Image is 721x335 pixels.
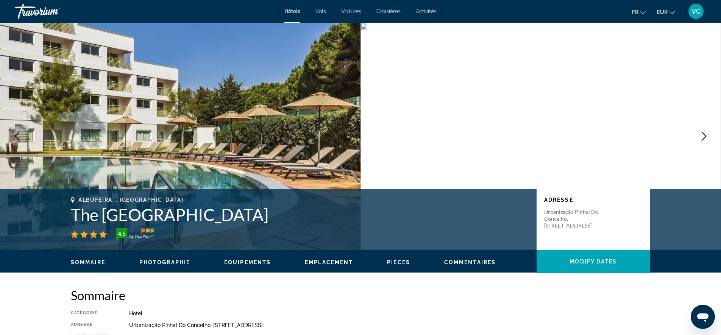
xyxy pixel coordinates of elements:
[570,259,617,265] span: Modify Dates
[114,229,129,238] div: 4.5
[71,322,110,328] div: Adresse
[284,8,300,14] a: Hôtels
[387,259,410,266] button: Pièces
[129,310,650,316] div: Hotel
[15,2,91,21] a: Travorium
[341,8,361,14] a: Voitures
[139,259,190,266] button: Photographie
[116,228,154,240] img: TrustYou guest rating badge
[444,259,496,266] button: Commentaires
[691,305,715,329] iframe: Bouton de lancement de la fenêtre de messagerie
[129,322,650,328] div: Urbanização Pinhal Do Concelho, [STREET_ADDRESS]
[691,8,701,15] span: VC
[657,9,668,15] span: EUR
[71,310,110,316] div: Catégorie
[544,197,643,203] p: Adresse
[632,6,646,17] button: Change language
[657,6,675,17] button: Change currency
[416,8,437,14] a: Activités
[224,259,271,266] button: Équipements
[305,259,353,266] button: Emplacement
[71,205,529,224] h1: The [GEOGRAPHIC_DATA]
[71,259,105,266] button: Sommaire
[694,127,713,146] button: Next image
[537,250,650,273] button: Modify Dates
[78,197,183,203] span: Albufeira, , [GEOGRAPHIC_DATA]
[71,288,650,303] h2: Sommaire
[544,209,605,229] p: Urbanização Pinhal Do Concelho, [STREET_ADDRESS]
[315,8,326,14] a: Vols
[686,3,706,19] button: User Menu
[8,127,27,146] button: Previous image
[376,8,401,14] a: Croisières
[632,9,638,15] span: fr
